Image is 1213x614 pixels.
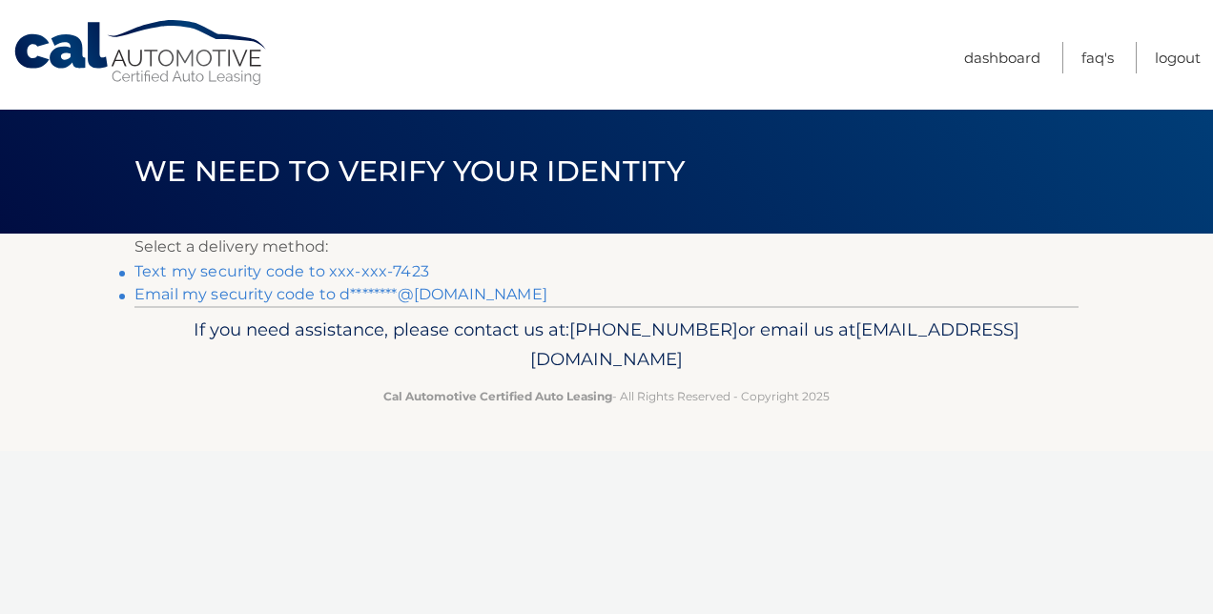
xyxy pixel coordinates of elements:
p: Select a delivery method: [134,234,1079,260]
a: Email my security code to d********@[DOMAIN_NAME] [134,285,547,303]
a: Dashboard [964,42,1040,73]
p: - All Rights Reserved - Copyright 2025 [147,386,1066,406]
a: FAQ's [1081,42,1114,73]
a: Logout [1155,42,1201,73]
span: [PHONE_NUMBER] [569,318,738,340]
p: If you need assistance, please contact us at: or email us at [147,315,1066,376]
span: We need to verify your identity [134,153,685,189]
a: Cal Automotive [12,19,270,87]
a: Text my security code to xxx-xxx-7423 [134,262,429,280]
strong: Cal Automotive Certified Auto Leasing [383,389,612,403]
